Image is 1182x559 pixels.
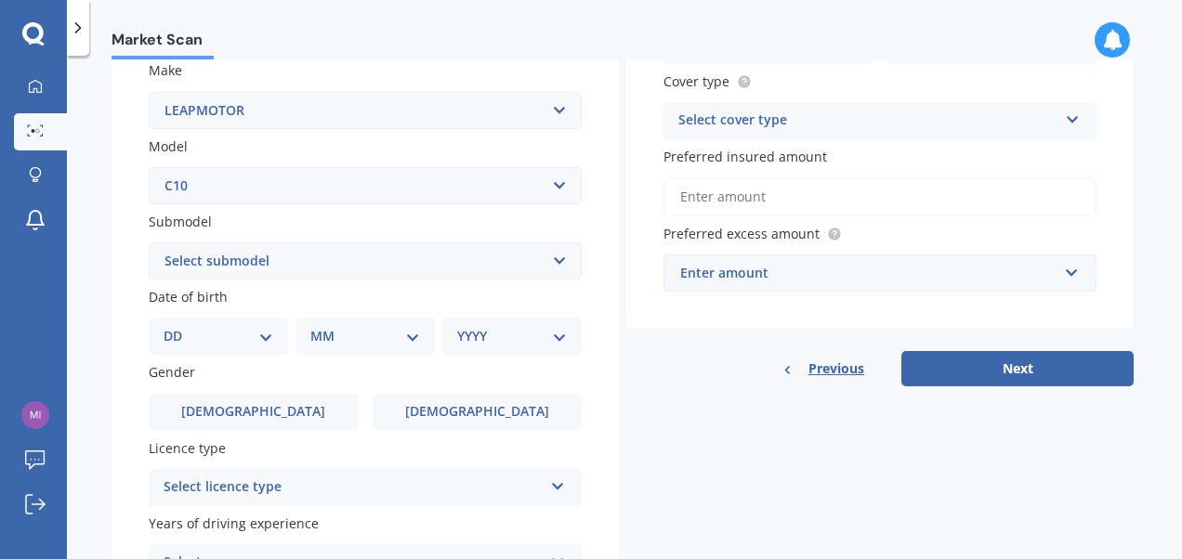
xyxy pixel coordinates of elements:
[149,514,319,532] span: Years of driving experience
[149,439,226,457] span: Licence type
[164,476,543,499] div: Select licence type
[808,355,864,383] span: Previous
[663,177,1097,216] input: Enter amount
[663,148,827,165] span: Preferred insured amount
[663,225,820,242] span: Preferred excess amount
[149,213,212,230] span: Submodel
[149,288,228,305] span: Date of birth
[901,351,1134,386] button: Next
[405,404,549,420] span: [DEMOGRAPHIC_DATA]
[112,31,214,56] span: Market Scan
[149,137,188,155] span: Model
[149,364,195,382] span: Gender
[21,401,49,429] img: b41c154fadbacfc9b30b86bd993e8d29
[663,72,729,90] span: Cover type
[678,110,1057,132] div: Select cover type
[181,404,325,420] span: [DEMOGRAPHIC_DATA]
[149,62,182,80] span: Make
[680,263,1057,283] div: Enter amount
